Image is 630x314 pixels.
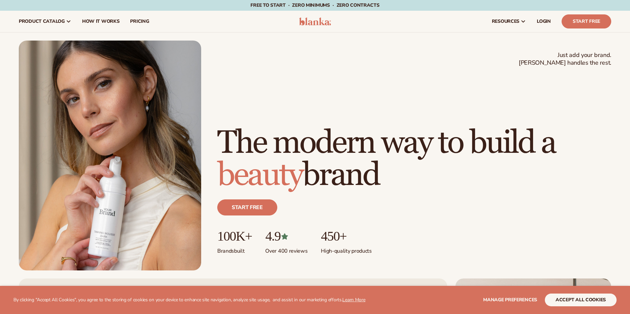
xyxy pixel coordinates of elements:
a: LOGIN [531,11,556,32]
p: 100K+ [217,229,252,244]
a: product catalog [13,11,77,32]
span: Free to start · ZERO minimums · ZERO contracts [250,2,379,8]
a: Start free [217,199,277,215]
span: LOGIN [537,19,551,24]
h1: The modern way to build a brand [217,127,611,191]
span: product catalog [19,19,65,24]
a: resources [486,11,531,32]
span: resources [492,19,519,24]
button: accept all cookies [545,294,617,306]
button: Manage preferences [483,294,537,306]
a: Learn More [342,297,365,303]
a: Start Free [562,14,611,28]
span: How It Works [82,19,120,24]
img: logo [299,17,331,25]
p: By clicking "Accept All Cookies", you agree to the storing of cookies on your device to enhance s... [13,297,365,303]
span: beauty [217,155,302,195]
span: Just add your brand. [PERSON_NAME] handles the rest. [519,51,611,67]
span: pricing [130,19,149,24]
p: High-quality products [321,244,371,255]
p: Brands built [217,244,252,255]
p: 4.9 [265,229,307,244]
p: Over 400 reviews [265,244,307,255]
img: Female holding tanning mousse. [19,41,201,270]
a: pricing [125,11,154,32]
a: How It Works [77,11,125,32]
span: Manage preferences [483,297,537,303]
p: 450+ [321,229,371,244]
